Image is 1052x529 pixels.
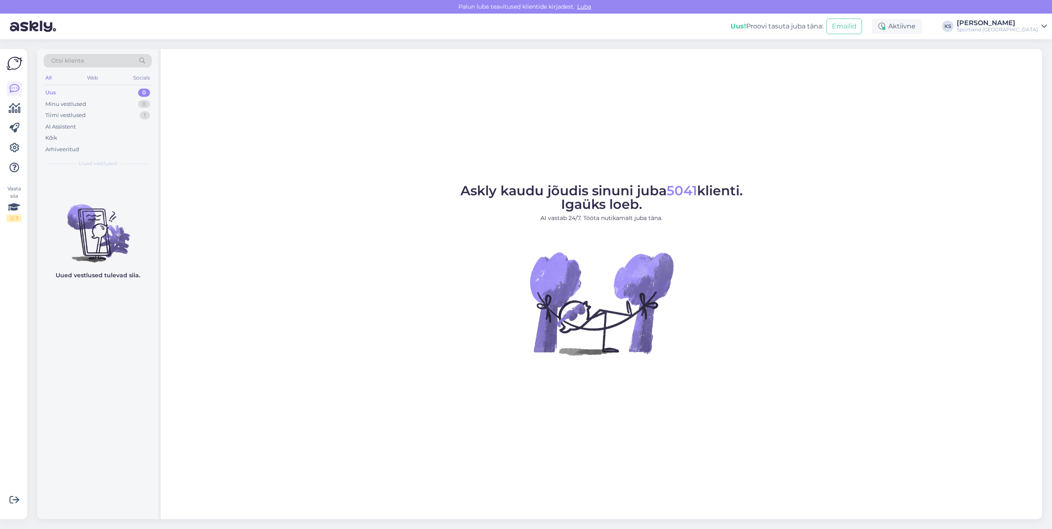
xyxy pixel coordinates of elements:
[7,56,22,71] img: Askly Logo
[460,183,743,212] span: Askly kaudu jõudis sinuni juba klienti. Igaüks loeb.
[7,215,21,222] div: 2 / 3
[45,123,76,131] div: AI Assistent
[45,145,79,154] div: Arhiveeritud
[79,160,117,167] span: Uued vestlused
[138,89,150,97] div: 0
[827,19,862,34] button: Emailid
[957,20,1038,26] div: [PERSON_NAME]
[575,3,594,10] span: Luba
[45,134,57,142] div: Kõik
[45,89,56,97] div: Uus
[51,56,84,65] span: Otsi kliente
[45,111,86,119] div: Tiimi vestlused
[140,111,150,119] div: 1
[131,73,152,83] div: Socials
[460,214,743,222] p: AI vastab 24/7. Tööta nutikamalt juba täna.
[730,21,823,31] div: Proovi tasuta juba täna:
[85,73,100,83] div: Web
[44,73,53,83] div: All
[957,20,1047,33] a: [PERSON_NAME]Sportland [GEOGRAPHIC_DATA]
[56,271,140,280] p: Uued vestlused tulevad siia.
[957,26,1038,33] div: Sportland [GEOGRAPHIC_DATA]
[7,185,21,222] div: Vaata siia
[37,190,158,264] img: No chats
[942,21,953,32] div: KS
[45,100,86,108] div: Minu vestlused
[138,100,150,108] div: 0
[527,229,676,377] img: No Chat active
[872,19,922,34] div: Aktiivne
[667,183,697,199] span: 5041
[730,22,746,30] b: Uus!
